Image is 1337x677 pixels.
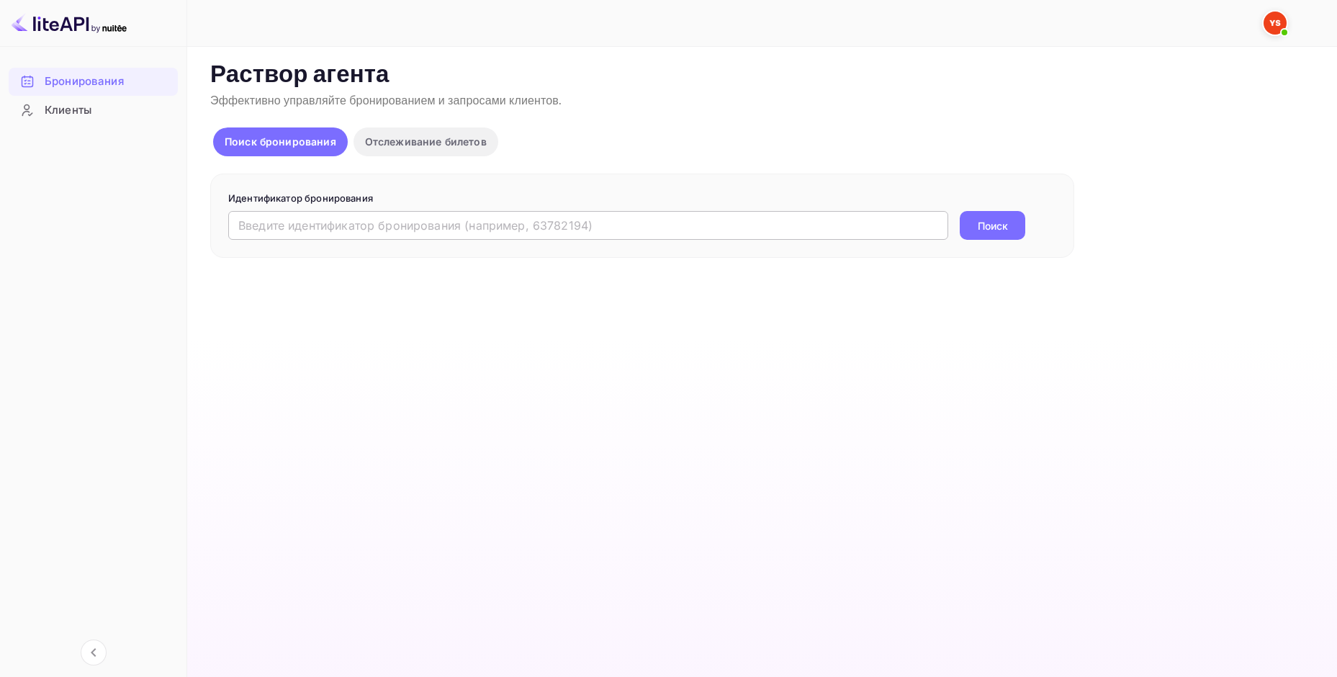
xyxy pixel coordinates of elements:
[1264,12,1287,35] img: Служба Поддержки Яндекса
[960,211,1025,240] button: Поиск
[365,135,487,148] ya-tr-span: Отслеживание билетов
[9,68,178,94] a: Бронирования
[978,218,1008,233] ya-tr-span: Поиск
[9,97,178,123] a: Клиенты
[210,60,390,91] ya-tr-span: Раствор агента
[12,12,127,35] img: Логотип LiteAPI
[45,102,91,119] ya-tr-span: Клиенты
[228,192,373,204] ya-tr-span: Идентификатор бронирования
[225,135,336,148] ya-tr-span: Поиск бронирования
[9,68,178,96] div: Бронирования
[81,640,107,665] button: Свернуть навигацию
[228,211,948,240] input: Введите идентификатор бронирования (например, 63782194)
[9,97,178,125] div: Клиенты
[45,73,124,90] ya-tr-span: Бронирования
[210,94,562,109] ya-tr-span: Эффективно управляйте бронированием и запросами клиентов.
